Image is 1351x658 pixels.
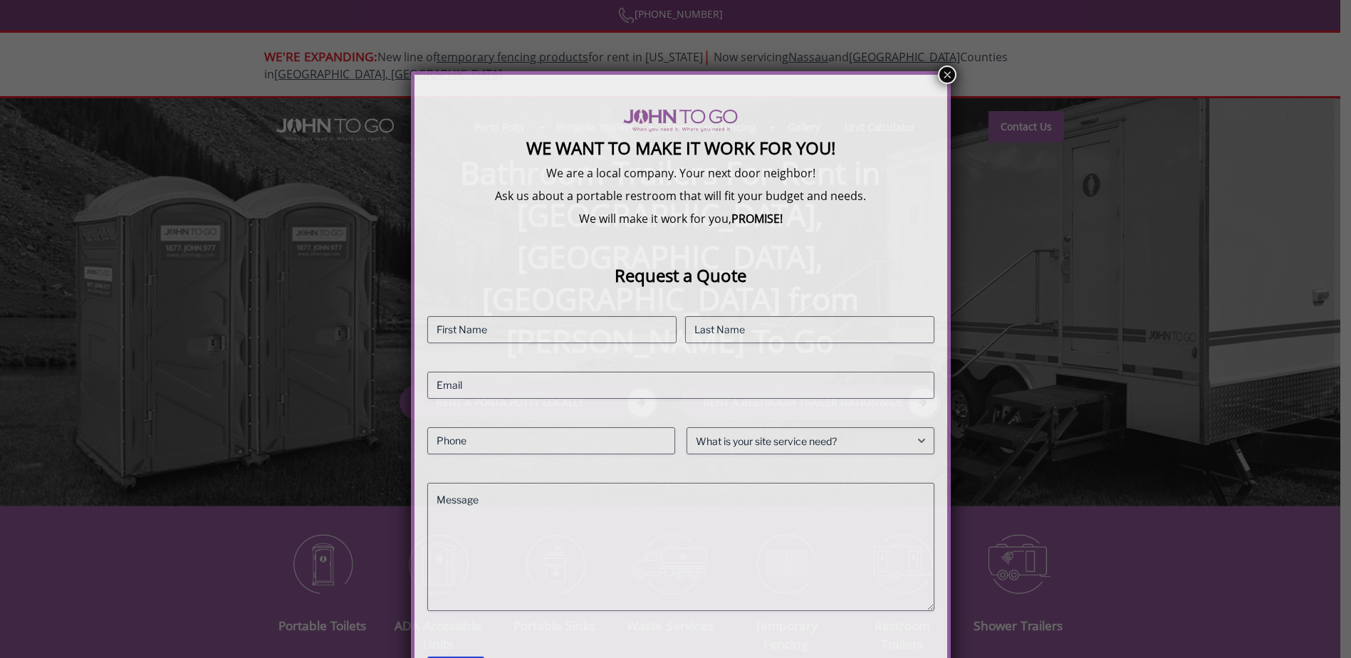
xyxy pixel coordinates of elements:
b: PROMISE! [731,211,783,226]
strong: We Want To Make It Work For You! [526,136,835,160]
p: Ask us about a portable restroom that will fit your budget and needs. [427,188,935,204]
input: First Name [427,316,677,343]
p: We will make it work for you, [427,211,935,226]
p: We are a local company. Your next door neighbor! [427,165,935,181]
img: logo of viptogo [623,109,738,132]
input: Email [427,372,935,399]
input: Last Name [685,316,934,343]
input: Phone [427,427,675,454]
strong: Request a Quote [615,263,746,287]
button: Close [938,66,956,84]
